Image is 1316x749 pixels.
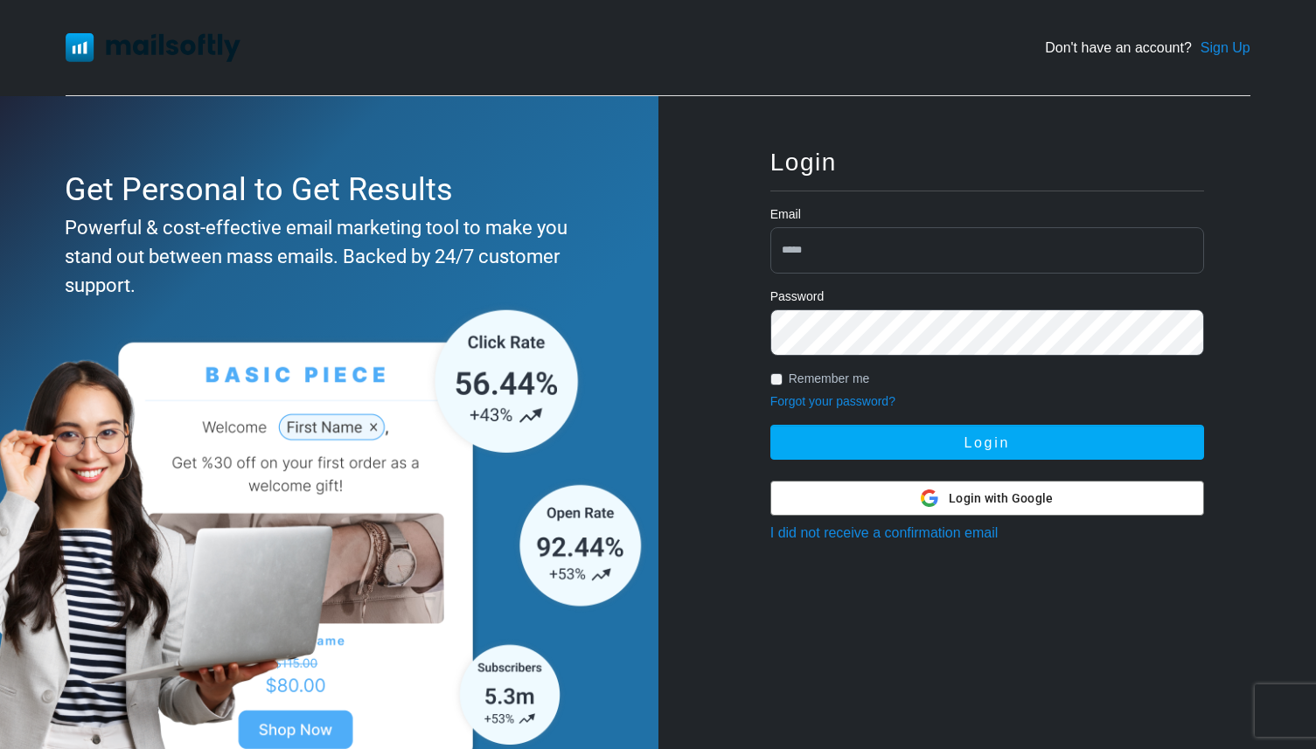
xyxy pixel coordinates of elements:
a: I did not receive a confirmation email [770,525,999,540]
span: Login with Google [949,489,1053,508]
label: Email [770,205,801,224]
a: Sign Up [1201,38,1250,59]
label: Remember me [789,370,870,388]
div: Get Personal to Get Results [65,166,584,213]
img: Mailsoftly [66,33,240,61]
label: Password [770,288,824,306]
button: Login with Google [770,481,1204,516]
div: Powerful & cost-effective email marketing tool to make you stand out between mass emails. Backed ... [65,213,584,300]
button: Login [770,425,1204,460]
span: Login [770,149,837,176]
div: Don't have an account? [1045,38,1250,59]
a: Forgot your password? [770,394,895,408]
